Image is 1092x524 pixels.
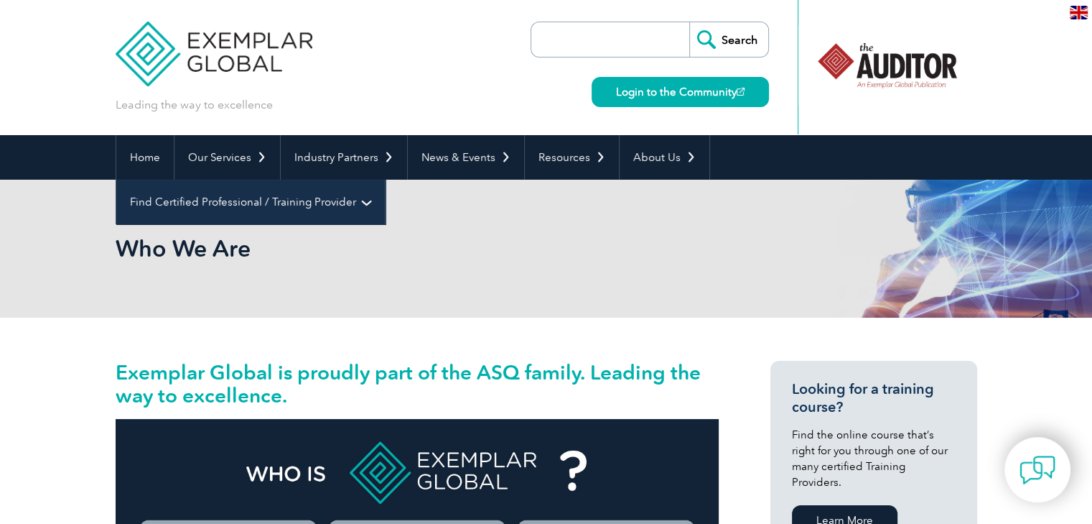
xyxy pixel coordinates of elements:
[116,361,719,407] h2: Exemplar Global is proudly part of the ASQ family. Leading the way to excellence.
[408,135,524,180] a: News & Events
[592,77,769,107] a: Login to the Community
[116,237,719,260] h2: Who We Are
[116,135,174,180] a: Home
[620,135,709,180] a: About Us
[281,135,407,180] a: Industry Partners
[525,135,619,180] a: Resources
[1019,452,1055,488] img: contact-chat.png
[1070,6,1088,19] img: en
[689,22,768,57] input: Search
[174,135,280,180] a: Our Services
[116,97,273,113] p: Leading the way to excellence
[737,88,745,96] img: open_square.png
[792,380,956,416] h3: Looking for a training course?
[116,180,385,224] a: Find Certified Professional / Training Provider
[792,427,956,490] p: Find the online course that’s right for you through one of our many certified Training Providers.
